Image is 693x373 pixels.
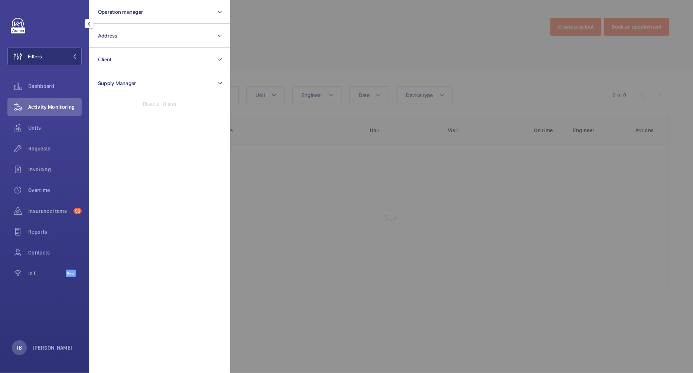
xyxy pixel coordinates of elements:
[7,48,82,65] button: Filters
[28,249,82,256] span: Contacts
[28,82,82,90] span: Dashboard
[28,270,66,277] span: IoT
[33,344,73,351] p: [PERSON_NAME]
[28,103,82,111] span: Activity Monitoring
[28,166,82,173] span: Invoicing
[28,186,82,194] span: Overtime
[74,208,82,214] span: 55
[28,228,82,236] span: Reports
[66,270,76,277] span: Beta
[28,53,42,60] span: Filters
[28,124,82,132] span: Units
[16,344,22,351] p: TB
[28,145,82,152] span: Requests
[28,207,71,215] span: Insurance items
